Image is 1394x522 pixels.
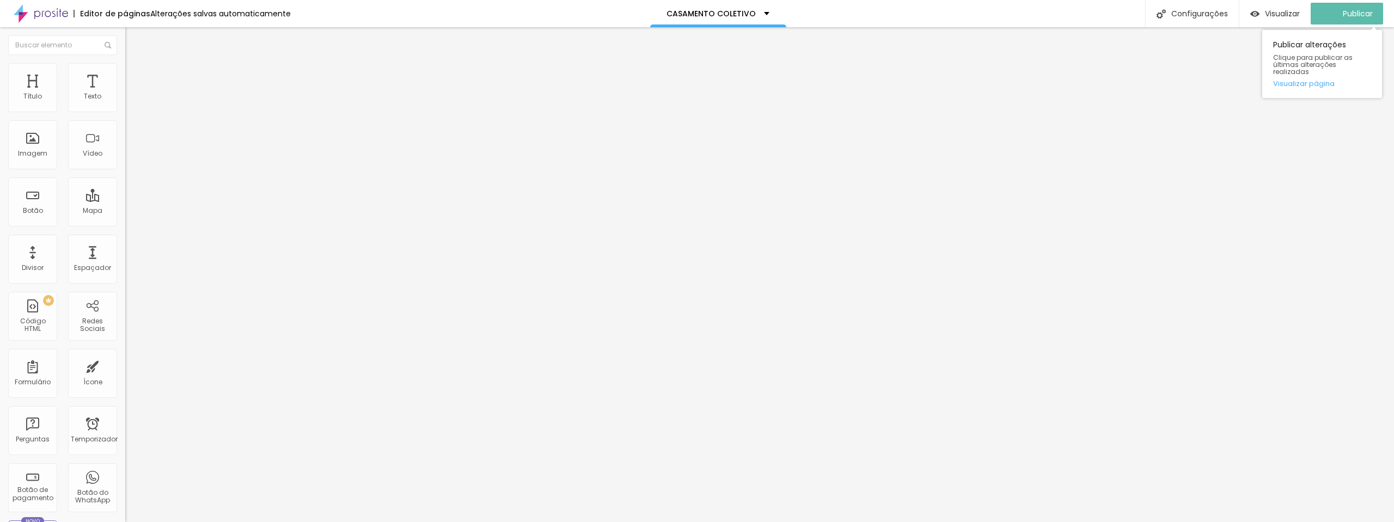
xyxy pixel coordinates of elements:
[1273,78,1335,89] font: Visualizar página
[20,316,46,333] font: Código HTML
[13,485,53,502] font: Botão de pagamento
[75,488,110,505] font: Botão do WhatsApp
[23,206,43,215] font: Botão
[1273,53,1353,76] font: Clique para publicar as últimas alterações realizadas
[1343,8,1373,19] font: Publicar
[1157,9,1166,19] img: Ícone
[667,8,756,19] font: CASAMENTO COLETIVO
[1273,80,1371,87] a: Visualizar página
[15,377,51,386] font: Formulário
[80,8,150,19] font: Editor de páginas
[125,27,1394,522] iframe: Editor
[16,434,50,444] font: Perguntas
[83,206,102,215] font: Mapa
[1250,9,1260,19] img: view-1.svg
[22,263,44,272] font: Divisor
[1239,3,1311,24] button: Visualizar
[84,91,101,101] font: Texto
[18,149,47,158] font: Imagem
[150,8,291,19] font: Alterações salvas automaticamente
[83,149,102,158] font: Vídeo
[74,263,111,272] font: Espaçador
[8,35,117,55] input: Buscar elemento
[1171,8,1228,19] font: Configurações
[105,42,111,48] img: Ícone
[1265,8,1300,19] font: Visualizar
[1311,3,1383,24] button: Publicar
[83,377,102,386] font: Ícone
[1273,39,1346,50] font: Publicar alterações
[23,91,42,101] font: Título
[71,434,118,444] font: Temporizador
[80,316,105,333] font: Redes Sociais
